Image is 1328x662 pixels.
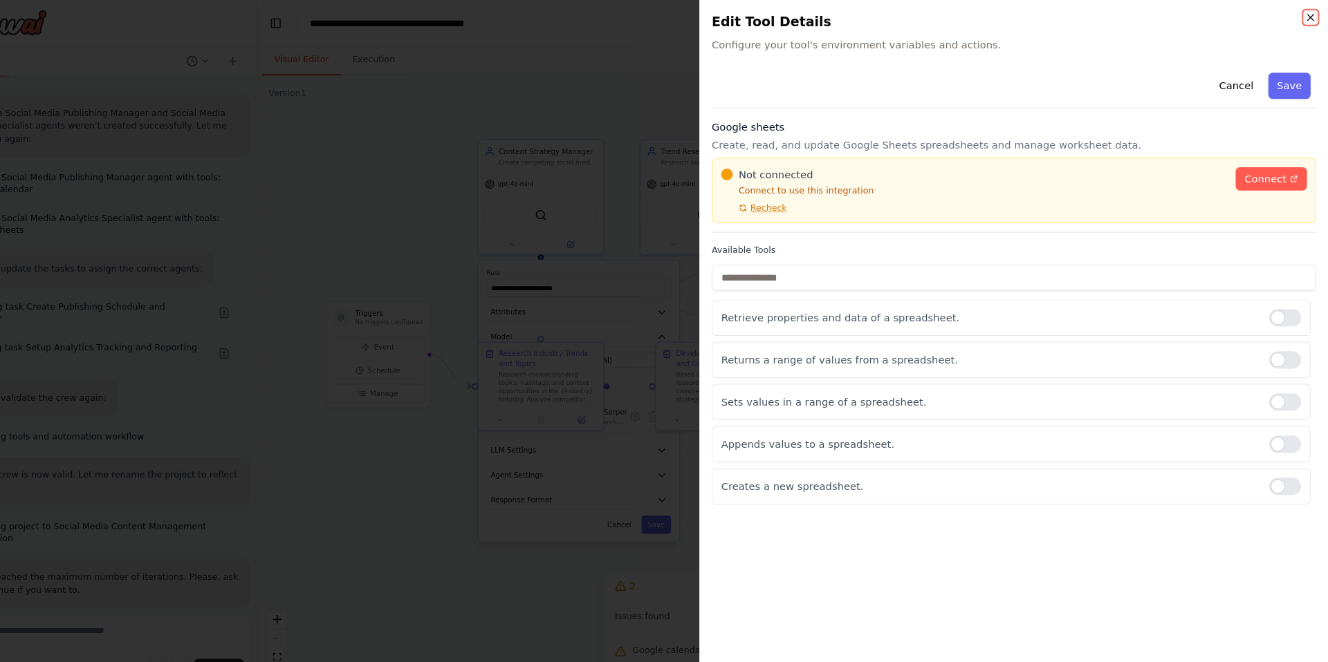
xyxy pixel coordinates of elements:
[742,232,1317,243] label: Available Tools
[1248,163,1289,177] span: Connect
[751,455,1261,469] p: Creates a new spreadsheet.
[742,36,1317,50] span: Configure your tool's environment variables and actions.
[768,159,838,173] span: Not connected
[1240,159,1308,181] a: Connect
[1216,69,1265,94] button: Cancel
[751,375,1261,389] p: Sets values in a range of a spreadsheet.
[751,335,1261,349] p: Returns a range of values from a spreadsheet.
[742,11,1317,30] h2: Edit Tool Details
[751,415,1261,429] p: Appends values to a spreadsheet.
[742,131,1317,144] p: Create, read, and update Google Sheets spreadsheets and manage worksheet data.
[742,114,1317,128] h3: Google sheets
[1271,69,1311,94] button: Save
[751,192,813,203] button: Recheck
[751,176,1232,187] p: Connect to use this integration
[779,192,813,203] span: Recheck
[751,295,1261,309] p: Retrieve properties and data of a spreadsheet.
